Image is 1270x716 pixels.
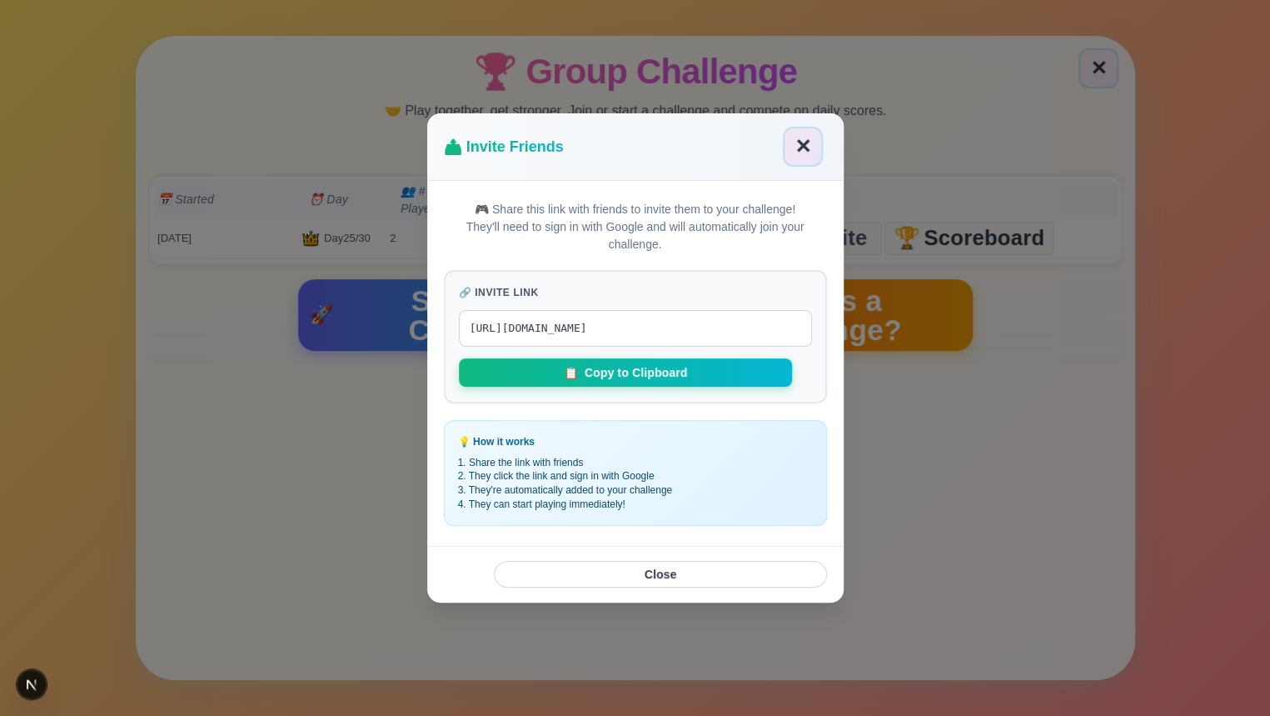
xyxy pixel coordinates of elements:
[459,358,792,387] button: 📋Copy to Clipboard
[458,434,813,449] div: 💡 How it works
[458,456,813,512] div: 1. Share the link with friends 2. They click the link and sign in with Google 3. They're automati...
[584,367,687,378] span: Copy to Clipboard
[459,310,812,347] div: [URL][DOMAIN_NAME]
[444,201,827,253] div: 🎮 Share this link with friends to invite them to your challenge! They'll need to sign in with Goo...
[444,136,564,158] h2: 📤 Invite Friends
[563,367,577,378] span: 📋
[783,127,823,167] button: Close
[494,561,827,588] button: Close
[459,285,812,300] div: 🔗 Invite Link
